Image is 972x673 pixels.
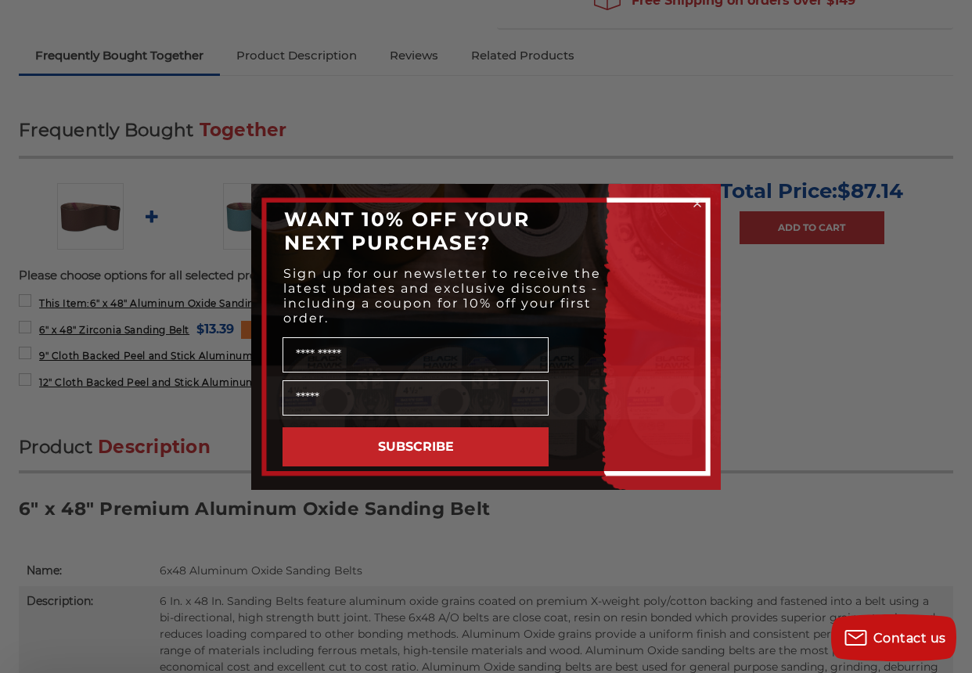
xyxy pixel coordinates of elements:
[284,207,530,254] span: WANT 10% OFF YOUR NEXT PURCHASE?
[283,266,601,326] span: Sign up for our newsletter to receive the latest updates and exclusive discounts - including a co...
[873,631,946,646] span: Contact us
[689,196,705,211] button: Close dialog
[283,380,549,416] input: Email
[283,427,549,466] button: SUBSCRIBE
[831,614,956,661] button: Contact us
